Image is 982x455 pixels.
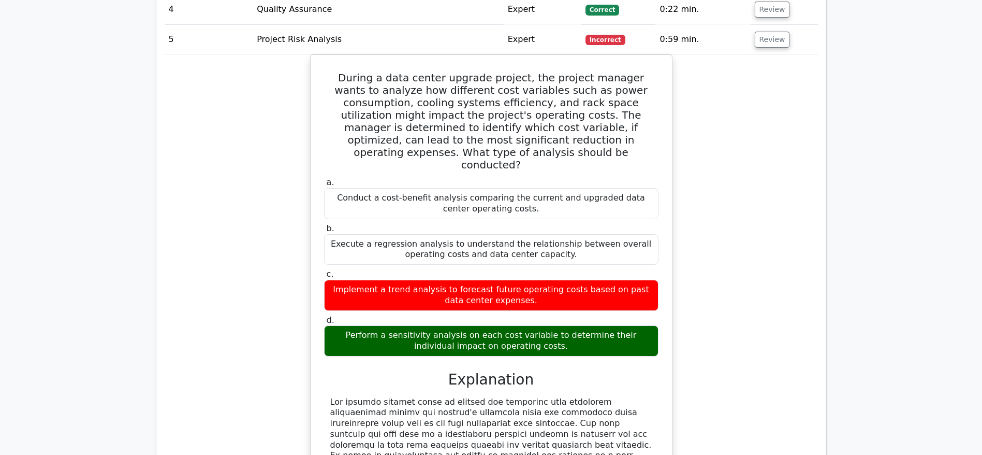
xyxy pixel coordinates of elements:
div: Implement a trend analysis to forecast future operating costs based on past data center expenses. [324,280,658,311]
h3: Explanation [330,371,652,389]
span: d. [327,315,334,325]
button: Review [755,2,790,18]
span: Incorrect [585,35,625,45]
div: Execute a regression analysis to understand the relationship between overall operating costs and ... [324,234,658,265]
span: b. [327,223,334,233]
td: Expert [504,25,581,54]
td: Project Risk Analysis [253,25,504,54]
button: Review [755,32,790,48]
div: Perform a sensitivity analysis on each cost variable to determine their individual impact on oper... [324,325,658,357]
span: c. [327,269,334,279]
div: Conduct a cost-benefit analysis comparing the current and upgraded data center operating costs. [324,188,658,219]
td: 5 [165,25,253,54]
span: Correct [585,5,619,15]
h5: During a data center upgrade project, the project manager wants to analyze how different cost var... [323,72,659,171]
span: a. [327,177,334,187]
td: 0:59 min. [655,25,750,54]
